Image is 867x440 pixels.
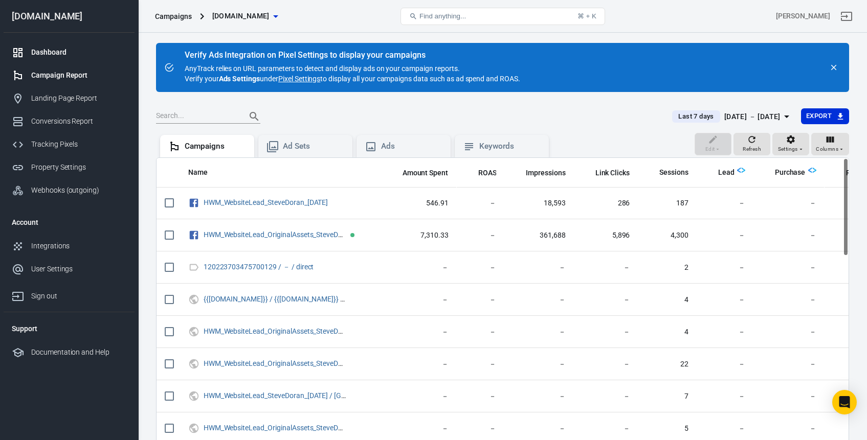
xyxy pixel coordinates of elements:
div: Webhooks (outgoing) [31,185,126,196]
div: User Settings [31,264,126,274]
svg: Facebook Ads [188,197,199,209]
span: Active [350,233,354,237]
span: 4 [646,327,688,337]
span: Link Clicks [595,168,630,178]
span: Name [188,168,208,178]
span: 22 [646,359,688,369]
button: Last 7 days[DATE] － [DATE] [664,108,801,125]
div: Verify Ads Integration on Pixel Settings to display your campaigns [185,50,520,60]
a: Tracking Pixels [4,133,135,156]
span: － [705,359,745,369]
span: 546.91 [389,198,449,209]
span: Purchase [775,168,806,178]
div: Account id: uKLIv9bG [776,11,830,21]
div: Integrations [31,241,126,251]
span: － [582,295,630,305]
span: － [582,424,630,434]
span: Last 7 days [674,111,718,122]
span: HWM_WebsiteLead_OriginalAssets_SteveDoran_23/06/25 [204,231,348,239]
span: HWM_WebsiteLead_OriginalAssets_SteveDoran_23/06/25 / England&Wales_18-64_B_RealEstate_04/07/25 / fb [204,360,348,367]
span: 187 [646,198,688,209]
span: － [513,295,566,305]
div: [DOMAIN_NAME] [4,12,135,21]
span: － [705,327,745,337]
span: 361,688 [513,230,566,241]
img: Logo [737,166,745,174]
span: － [465,198,497,209]
a: Sign out [4,281,135,308]
span: － [762,424,816,434]
span: 4,300 [646,230,688,241]
span: － [705,295,745,305]
span: The estimated total amount of money you've spent on your campaign, ad set or ad during its schedule. [403,166,449,178]
button: Find anything...⌘ + K [401,8,605,25]
svg: UTM & Web Traffic [188,293,199,306]
span: The number of times your ads were on screen. [526,166,566,178]
span: － [465,263,497,273]
li: Support [4,316,135,341]
button: Settings [772,133,809,155]
button: Refresh [733,133,770,155]
span: HWM_WebsiteLead_OriginalAssets_SteveDoran_23/06/25 / England&Wales_18-65+_B_Broad_27/06/25 / ig [204,425,348,432]
span: － [705,198,745,209]
span: The number of clicks on links within the ad that led to advertiser-specified destinations [582,166,630,178]
div: Campaigns [185,141,246,152]
a: HWM_WebsiteLead_SteveDoran_[DATE] [204,199,328,207]
svg: UTM & Web Traffic [188,326,199,338]
div: AnyTrack relies on URL parameters to detect and display ads on your campaign reports. Verify your... [185,51,520,84]
span: － [582,391,630,402]
span: － [582,359,630,369]
a: Pixel Settings [278,74,320,84]
a: Dashboard [4,41,135,64]
span: － [705,263,745,273]
span: － [762,230,816,241]
span: － [389,295,449,305]
div: [DATE] － [DATE] [724,110,781,123]
span: － [513,359,566,369]
div: Campaigns [155,11,192,21]
span: － [762,327,816,337]
span: 7,310.33 [389,230,449,241]
span: － [582,327,630,337]
span: Sessions [646,168,688,178]
span: － [513,424,566,434]
a: HWM_WebsiteLead_OriginalAssets_SteveDoran_[DATE] / [GEOGRAPHIC_DATA]-64_B_Broad_[DATE] / ig [204,328,527,336]
span: － [513,391,566,402]
span: ROAS [478,168,497,178]
span: 4 [646,295,688,305]
a: HWM_WebsiteLead_OriginalAssets_SteveDoran_[DATE] [204,231,377,239]
span: 5,896 [582,230,630,241]
span: － [389,359,449,369]
svg: UTM & Web Traffic [188,422,199,434]
button: close [827,60,841,75]
a: Integrations [4,235,135,258]
span: 5 [646,424,688,434]
span: Columns [816,145,838,154]
input: Search... [156,110,238,123]
a: Landing Page Report [4,87,135,110]
div: Open Intercom Messenger [832,390,857,414]
span: Amount Spent [403,168,449,178]
div: Property Settings [31,162,126,173]
div: Ads [381,141,442,152]
a: HWM_WebsiteLead_OriginalAssets_SteveDoran_[DATE] / [GEOGRAPHIC_DATA]-64_B_RealEstate_[DATE] / fb [204,360,543,368]
span: The total return on ad spend [465,166,497,178]
span: － [513,327,566,337]
span: The number of times your ads were on screen. [513,166,566,178]
span: Impressions [526,168,566,178]
span: － [762,359,816,369]
span: HWM_WebsiteLead_SteveDoran_15/08/25 / England&Wales_18-64_B_Broad_15/08/25 / ig [204,392,348,400]
button: Columns [811,133,849,155]
span: 18,593 [513,198,566,209]
svg: UTM & Web Traffic [188,390,199,402]
a: Conversions Report [4,110,135,133]
div: Sign out [31,291,126,302]
span: The estimated total amount of money you've spent on your campaign, ad set or ad during its schedule. [389,166,449,178]
div: Ad Sets [283,141,344,152]
div: Tracking Pixels [31,139,126,150]
span: － [705,424,745,434]
span: － [389,391,449,402]
span: 7 [646,391,688,402]
li: Account [4,210,135,235]
span: － [465,230,497,241]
